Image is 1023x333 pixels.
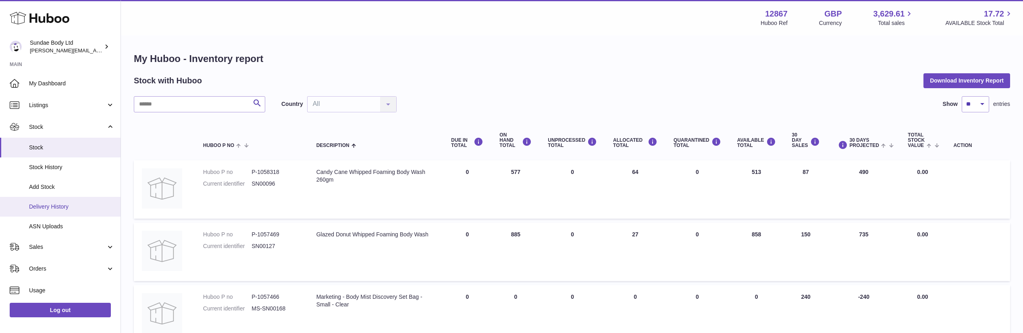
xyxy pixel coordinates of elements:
[29,183,114,191] span: Add Stock
[605,223,665,281] td: 27
[917,169,928,175] span: 0.00
[29,203,114,211] span: Delivery History
[316,293,435,308] div: Marketing - Body Mist Discovery Set Bag - Small - Clear
[540,223,605,281] td: 0
[784,160,828,219] td: 87
[203,293,252,301] dt: Huboo P no
[30,47,162,54] span: [PERSON_NAME][EMAIL_ADDRESS][DOMAIN_NAME]
[878,19,914,27] span: Total sales
[203,305,252,312] dt: Current identifier
[29,243,106,251] span: Sales
[729,160,784,219] td: 513
[29,265,106,273] span: Orders
[540,160,605,219] td: 0
[824,8,842,19] strong: GBP
[737,137,776,148] div: AVAILABLE Total
[316,143,349,148] span: Description
[134,75,202,86] h2: Stock with Huboo
[252,231,300,238] dd: P-1057469
[491,223,540,281] td: 885
[613,137,657,148] div: ALLOCATED Total
[29,223,114,230] span: ASN Uploads
[29,101,106,109] span: Listings
[873,8,905,19] span: 3,629.61
[142,168,182,209] img: product image
[696,294,699,300] span: 0
[784,223,828,281] td: 150
[873,8,914,27] a: 3,629.61 Total sales
[761,19,788,27] div: Huboo Ref
[10,303,111,317] a: Log out
[443,223,491,281] td: 0
[29,144,114,151] span: Stock
[984,8,1004,19] span: 17.72
[945,19,1013,27] span: AVAILABLE Stock Total
[945,8,1013,27] a: 17.72 AVAILABLE Stock Total
[850,138,879,148] span: 30 DAYS PROJECTED
[134,52,1010,65] h1: My Huboo - Inventory report
[828,160,900,219] td: 490
[923,73,1010,88] button: Download Inventory Report
[29,123,106,131] span: Stock
[605,160,665,219] td: 64
[696,231,699,238] span: 0
[917,294,928,300] span: 0.00
[252,168,300,176] dd: P-1058318
[252,242,300,250] dd: SN00127
[281,100,303,108] label: Country
[765,8,788,19] strong: 12867
[252,180,300,188] dd: SN00096
[696,169,699,175] span: 0
[29,287,114,294] span: Usage
[316,168,435,184] div: Candy Cane Whipped Foaming Body Wash 260gm
[203,231,252,238] dt: Huboo P no
[943,100,958,108] label: Show
[729,223,784,281] td: 858
[10,41,22,53] img: dianne@sundaebody.com
[29,80,114,87] span: My Dashboard
[443,160,491,219] td: 0
[993,100,1010,108] span: entries
[499,132,532,149] div: ON HAND Total
[142,231,182,271] img: product image
[917,231,928,238] span: 0.00
[491,160,540,219] td: 577
[30,39,102,54] div: Sundae Body Ltd
[203,168,252,176] dt: Huboo P no
[674,137,721,148] div: QUARANTINED Total
[252,293,300,301] dd: P-1057466
[819,19,842,27] div: Currency
[29,163,114,171] span: Stock History
[252,305,300,312] dd: MS-SN00168
[203,180,252,188] dt: Current identifier
[908,132,925,149] span: Total stock value
[548,137,597,148] div: UNPROCESSED Total
[792,132,820,149] div: 30 DAY SALES
[203,242,252,250] dt: Current identifier
[203,143,234,148] span: Huboo P no
[828,223,900,281] td: 735
[451,137,483,148] div: DUE IN TOTAL
[316,231,435,238] div: Glazed Donut Whipped Foaming Body Wash
[953,143,1002,148] div: Action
